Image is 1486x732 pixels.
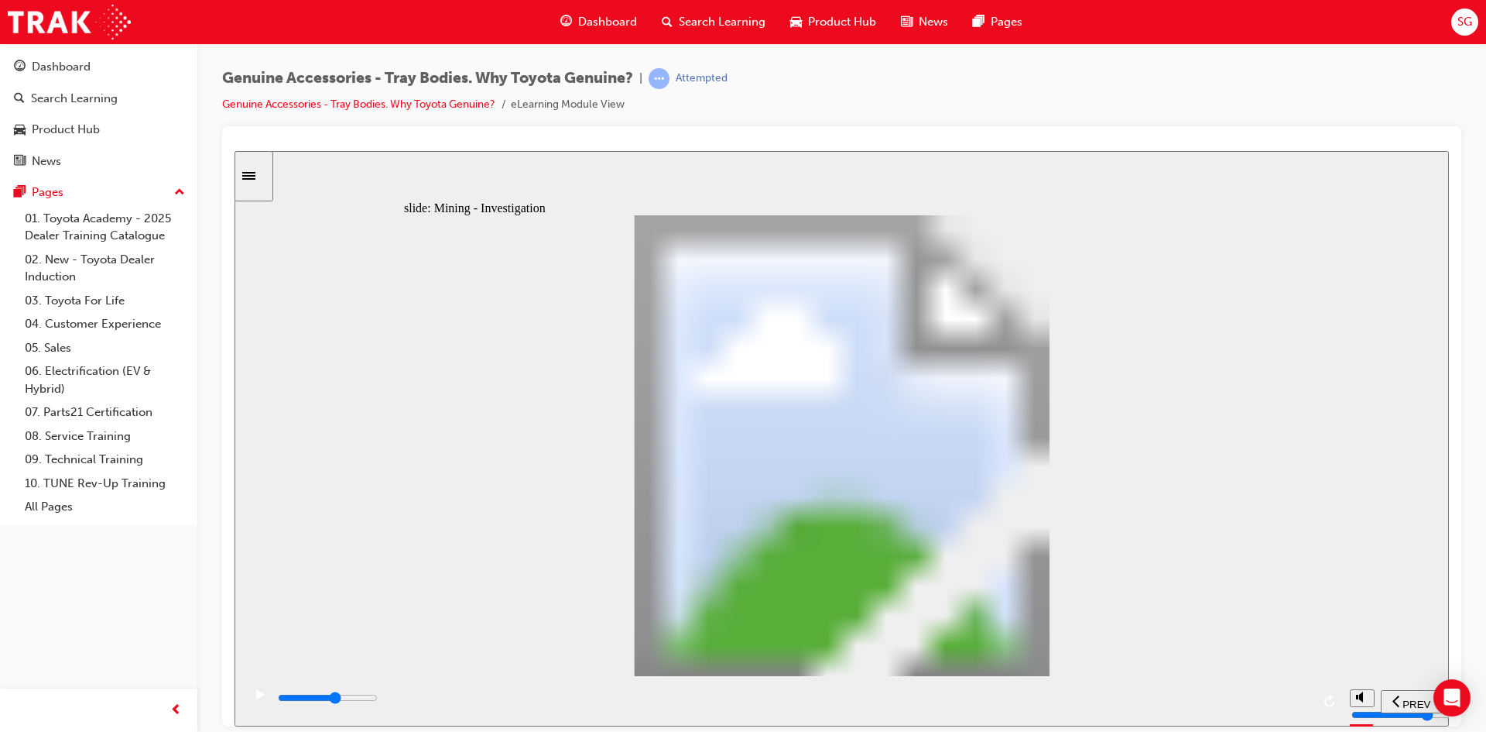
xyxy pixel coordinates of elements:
[1084,539,1108,562] button: replay
[1117,558,1217,570] input: volume
[6,147,191,176] a: News
[919,13,948,31] span: News
[19,424,191,448] a: 08. Service Training
[19,312,191,336] a: 04. Customer Experience
[1168,548,1196,559] span: PREV
[6,178,191,207] button: Pages
[676,71,728,86] div: Attempted
[32,58,91,76] div: Dashboard
[649,68,669,89] span: learningRecordVerb_ATTEMPT-icon
[19,289,191,313] a: 03. Toyota For Life
[32,121,100,139] div: Product Hub
[649,6,778,38] a: search-iconSearch Learning
[6,50,191,178] button: DashboardSearch LearningProduct HubNews
[1115,538,1140,556] button: volume
[6,115,191,144] a: Product Hub
[8,525,1108,576] div: playback controls
[778,6,889,38] a: car-iconProduct Hub
[679,13,765,31] span: Search Learning
[19,495,191,519] a: All Pages
[19,248,191,289] a: 02. New - Toyota Dealer Induction
[31,90,118,108] div: Search Learning
[222,98,495,111] a: Genuine Accessories - Tray Bodies. Why Toyota Genuine?
[19,472,191,496] a: 10. TUNE Rev-Up Training
[19,207,191,248] a: 01. Toyota Academy - 2025 Dealer Training Catalogue
[19,400,191,424] a: 07. Parts21 Certification
[662,12,673,32] span: search-icon
[32,153,61,170] div: News
[639,70,642,88] span: |
[14,92,25,106] span: search-icon
[1457,13,1472,31] span: SG
[560,12,572,32] span: guage-icon
[19,336,191,360] a: 05. Sales
[43,541,143,553] input: slide progress
[901,12,912,32] span: news-icon
[174,183,185,203] span: up-icon
[1146,539,1207,562] button: previous
[1433,679,1471,717] div: Open Intercom Messenger
[960,6,1035,38] a: pages-iconPages
[14,186,26,200] span: pages-icon
[8,538,34,564] button: play/pause
[1451,9,1478,36] button: SG
[14,60,26,74] span: guage-icon
[578,13,637,31] span: Dashboard
[889,6,960,38] a: news-iconNews
[14,123,26,137] span: car-icon
[6,53,191,81] a: Dashboard
[19,448,191,472] a: 09. Technical Training
[222,70,633,88] span: Genuine Accessories - Tray Bodies. Why Toyota Genuine?
[548,6,649,38] a: guage-iconDashboard
[14,155,26,169] span: news-icon
[808,13,876,31] span: Product Hub
[170,701,182,720] span: prev-icon
[8,5,131,40] img: Trak
[6,84,191,113] a: Search Learning
[32,184,63,201] div: Pages
[973,12,984,32] span: pages-icon
[1146,525,1207,576] nav: slide navigation
[511,96,625,114] li: eLearning Module View
[1115,525,1138,576] div: misc controls
[991,13,1022,31] span: Pages
[790,12,802,32] span: car-icon
[19,359,191,400] a: 06. Electrification (EV & Hybrid)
